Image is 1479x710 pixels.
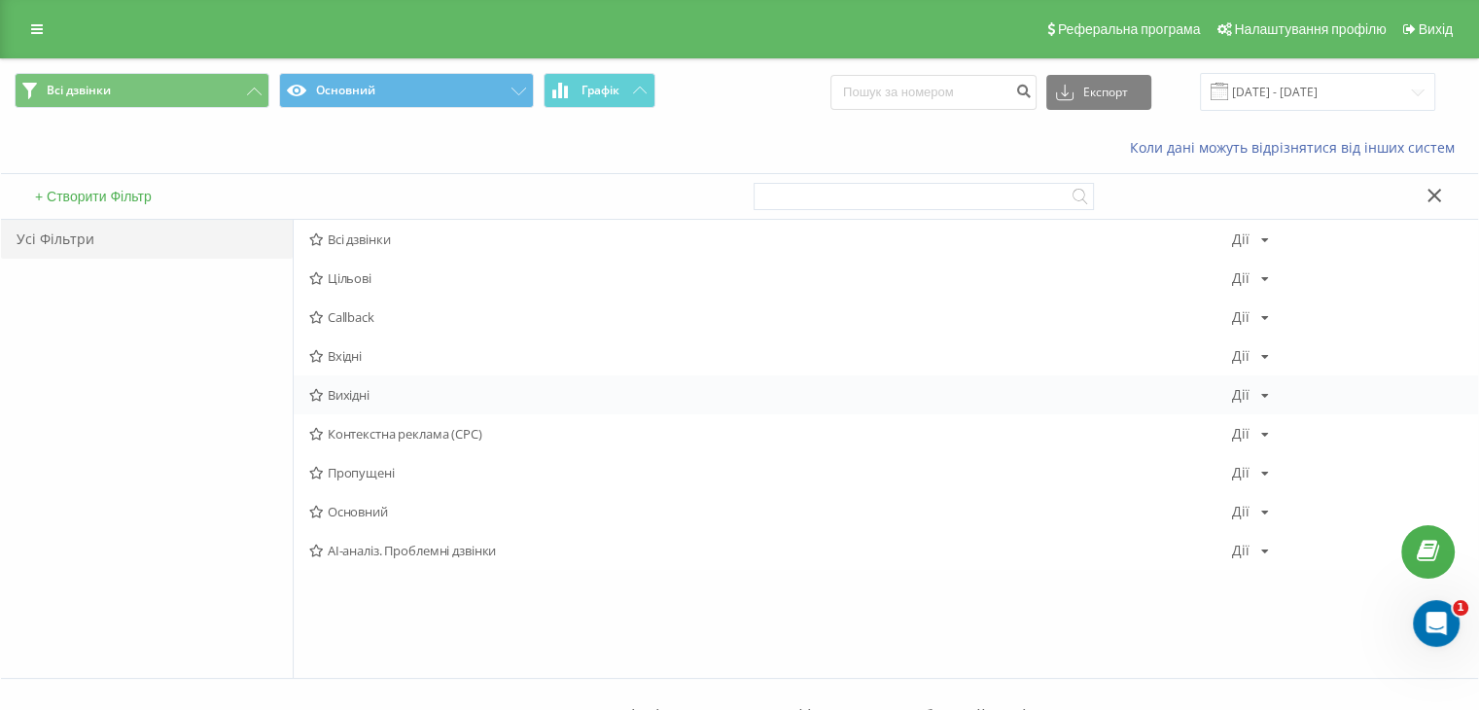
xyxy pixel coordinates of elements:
[1130,138,1464,157] a: Коли дані можуть відрізнятися вiд інших систем
[309,544,1232,557] span: AI-аналіз. Проблемні дзвінки
[1,220,293,259] div: Усі Фільтри
[309,388,1232,402] span: Вихідні
[1421,187,1449,207] button: Закрити
[1232,427,1250,441] div: Дії
[15,73,269,108] button: Всі дзвінки
[1232,388,1250,402] div: Дії
[309,271,1232,285] span: Цільові
[1058,21,1201,37] span: Реферальна програма
[309,349,1232,363] span: Вхідні
[309,505,1232,518] span: Основний
[1232,505,1250,518] div: Дії
[1232,349,1250,363] div: Дії
[544,73,655,108] button: Графік
[1232,310,1250,324] div: Дії
[1232,466,1250,479] div: Дії
[1232,232,1250,246] div: Дії
[830,75,1037,110] input: Пошук за номером
[309,310,1232,324] span: Callback
[1232,271,1250,285] div: Дії
[1413,600,1460,647] iframe: Intercom live chat
[1419,21,1453,37] span: Вихід
[309,427,1232,441] span: Контекстна реклама (CPC)
[279,73,534,108] button: Основний
[47,83,111,98] span: Всі дзвінки
[1453,600,1468,616] span: 1
[309,232,1232,246] span: Всі дзвінки
[1234,21,1386,37] span: Налаштування профілю
[309,466,1232,479] span: Пропущені
[1232,544,1250,557] div: Дії
[29,188,158,205] button: + Створити Фільтр
[581,84,619,97] span: Графік
[1046,75,1151,110] button: Експорт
